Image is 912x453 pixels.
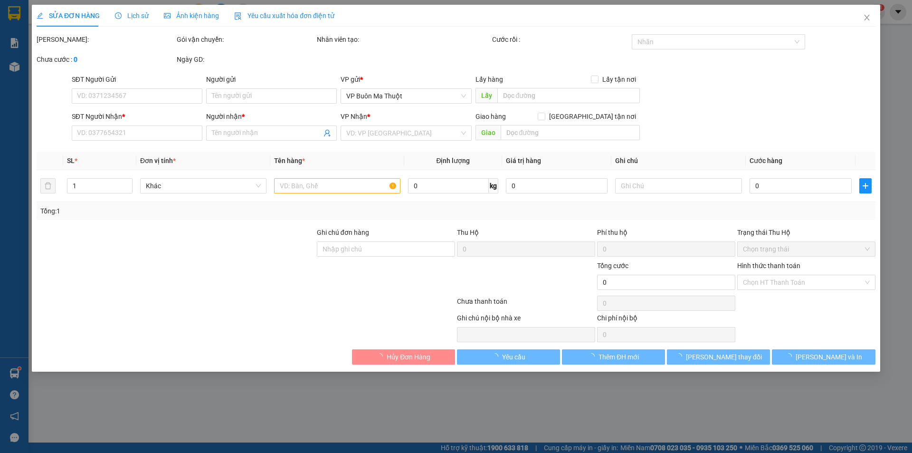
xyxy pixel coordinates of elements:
button: Yêu cầu [457,349,560,365]
span: Chọn trạng thái [743,242,870,256]
span: Yêu cầu xuất hóa đơn điện tử [234,12,334,19]
div: SĐT Người Gửi [72,74,202,85]
span: loading [588,353,598,360]
span: [PERSON_NAME] thay đổi [686,352,762,362]
label: Hình thức thanh toán [737,262,800,270]
span: loading [675,353,686,360]
input: Dọc đường [501,125,640,140]
span: Thêm ĐH mới [598,352,639,362]
div: Ghi chú nội bộ nhà xe [457,313,595,327]
div: [PERSON_NAME]: [37,34,175,45]
span: VP Buôn Ma Thuột [347,89,466,103]
span: [GEOGRAPHIC_DATA] tận nơi [545,111,640,122]
input: Dọc đường [497,88,640,103]
span: [PERSON_NAME] và In [796,352,862,362]
span: Lấy hàng [475,76,503,83]
span: Tên hàng [274,157,305,164]
div: Chưa cước : [37,54,175,65]
div: Trạng thái Thu Hộ [737,227,875,238]
div: Chưa thanh toán [456,296,596,313]
div: Ngày GD: [177,54,315,65]
span: Định lượng [437,157,470,164]
div: Chi phí nội bộ [597,313,735,327]
span: Giao [475,125,501,140]
input: Ghi chú đơn hàng [317,241,455,257]
span: loading [376,353,387,360]
button: delete [40,178,56,193]
div: Phí thu hộ [597,227,735,241]
button: Close [854,5,880,31]
span: Yêu cầu [502,352,525,362]
img: icon [234,12,242,20]
span: clock-circle [115,12,122,19]
div: Cước rồi : [492,34,630,45]
th: Ghi chú [612,152,746,170]
div: Người nhận [206,111,337,122]
span: edit [37,12,43,19]
button: plus [859,178,872,193]
span: Giao hàng [475,113,506,120]
button: Thêm ĐH mới [562,349,665,365]
span: plus [860,182,871,190]
div: VP gửi [341,74,472,85]
div: Tổng: 1 [40,206,352,216]
div: Gói vận chuyển: [177,34,315,45]
span: picture [164,12,171,19]
label: Ghi chú đơn hàng [317,229,369,236]
div: Nhân viên tạo: [317,34,490,45]
span: Cước hàng [750,157,782,164]
span: kg [489,178,498,193]
div: SĐT Người Nhận [72,111,202,122]
span: Tổng cước [597,262,628,270]
span: Hủy Đơn Hàng [387,352,430,362]
span: user-add [324,129,332,137]
span: SL [67,157,75,164]
span: Giá trị hàng [506,157,541,164]
span: VP Nhận [341,113,368,120]
span: loading [492,353,502,360]
input: Ghi Chú [616,178,742,193]
span: Ảnh kiện hàng [164,12,219,19]
span: Lịch sử [115,12,149,19]
span: Khác [146,179,261,193]
span: Lấy [475,88,497,103]
span: Lấy tận nơi [598,74,640,85]
span: Đơn vị tính [140,157,176,164]
button: Hủy Đơn Hàng [352,349,455,365]
span: loading [785,353,796,360]
span: SỬA ĐƠN HÀNG [37,12,100,19]
span: Thu Hộ [457,229,479,236]
button: [PERSON_NAME] thay đổi [667,349,770,365]
button: [PERSON_NAME] và In [772,349,875,365]
input: VD: Bàn, Ghế [274,178,400,193]
b: 0 [74,56,77,63]
div: Người gửi [206,74,337,85]
span: close [863,14,871,21]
